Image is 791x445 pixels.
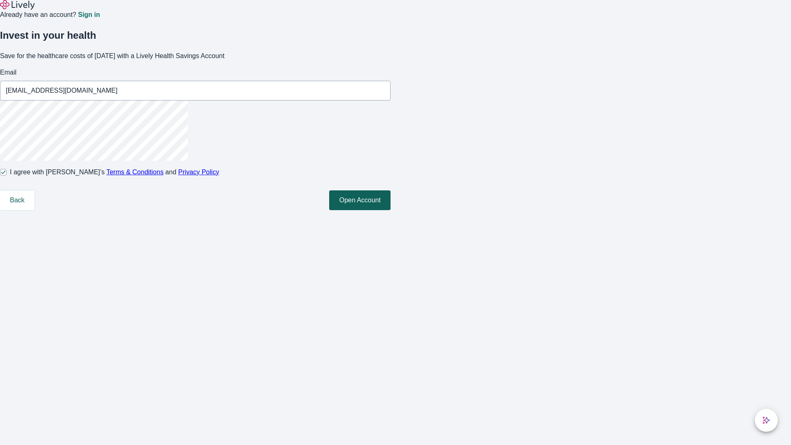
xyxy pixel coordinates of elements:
a: Terms & Conditions [106,169,164,176]
button: Open Account [329,190,391,210]
svg: Lively AI Assistant [762,416,770,424]
a: Sign in [78,12,100,18]
a: Privacy Policy [178,169,220,176]
span: I agree with [PERSON_NAME]’s and [10,167,219,177]
button: chat [755,409,778,432]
